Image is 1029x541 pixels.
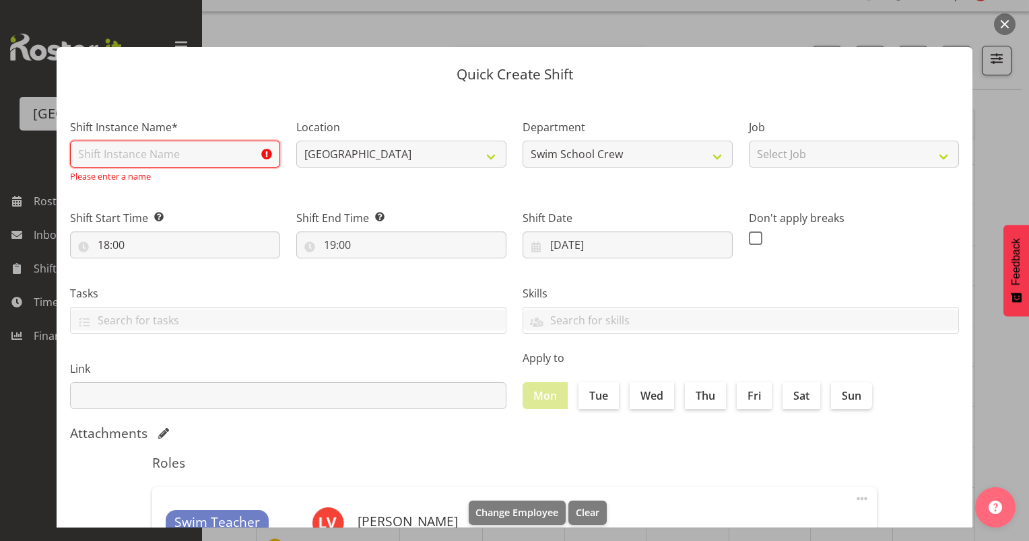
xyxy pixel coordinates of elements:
input: Search for tasks [71,310,506,330]
input: Click to select... [523,231,733,258]
span: Clear [576,505,599,520]
button: Clear [568,501,607,525]
label: Shift End Time [296,210,506,226]
label: Tue [578,382,619,409]
label: Apply to [523,350,959,366]
input: Shift Instance Name [70,141,280,168]
label: Tasks [70,285,506,301]
label: Sun [831,382,872,409]
p: Please enter a name [70,170,280,183]
h5: Attachments [70,425,147,441]
label: Mon [523,382,568,409]
input: Click to select... [70,231,280,258]
label: Don't apply breaks [749,210,959,226]
label: Shift Instance Name* [70,119,280,135]
button: Change Employee [469,501,566,525]
h5: Roles [152,455,877,471]
h6: [PERSON_NAME] [358,514,458,529]
img: lara-von-fintel10062.jpg [312,507,344,539]
label: Thu [685,382,726,409]
button: Feedback - Show survey [1003,225,1029,316]
label: Sat [783,382,820,409]
input: Click to select... [296,231,506,258]
label: Department [523,119,733,135]
span: Change Employee [475,505,558,520]
label: Wed [630,382,674,409]
p: Quick Create Shift [70,67,959,81]
label: Job [749,119,959,135]
label: Location [296,119,506,135]
label: Fri [737,382,772,409]
span: Swim Teacher [174,513,260,532]
input: Search for skills [523,310,958,330]
img: help-xxl-2.png [989,501,1002,514]
label: Skills [523,285,959,301]
label: Shift Start Time [70,210,280,226]
label: Link [70,361,506,377]
span: Feedback [1010,238,1022,285]
label: Shift Date [523,210,733,226]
